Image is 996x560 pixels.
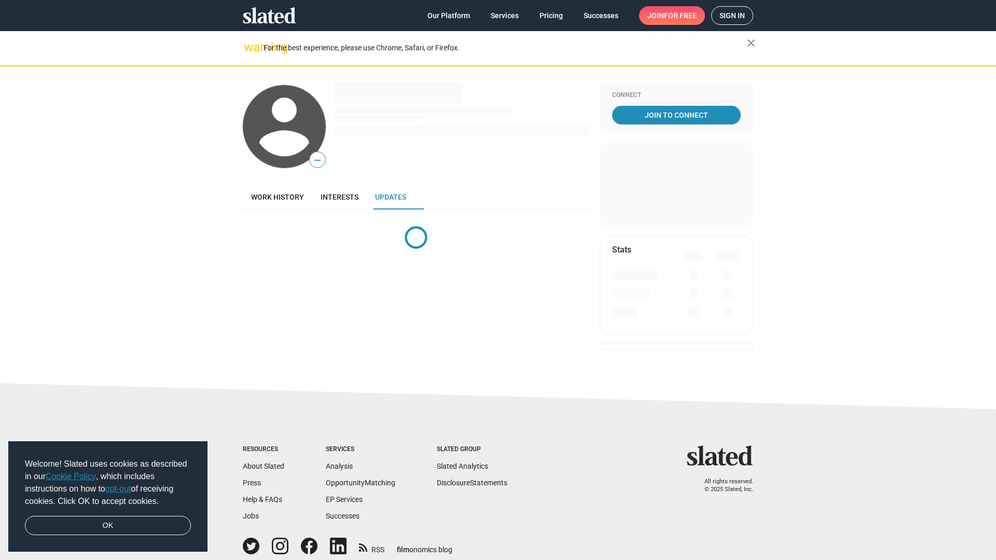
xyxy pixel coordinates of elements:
a: dismiss cookie message [25,516,191,536]
span: Welcome! Slated uses cookies as described in our , which includes instructions on how to of recei... [25,458,191,508]
span: Pricing [539,6,563,25]
a: Our Platform [419,6,478,25]
span: Work history [251,193,304,201]
a: RSS [359,539,384,555]
p: All rights reserved. © 2025 Slated, Inc. [694,478,753,493]
a: OpportunityMatching [326,479,395,487]
a: About Slated [243,462,284,470]
a: filmonomics blog [397,537,452,555]
a: Services [482,6,527,25]
a: DisclosureStatements [437,479,507,487]
span: Sign in [720,7,745,24]
a: Sign in [711,6,753,25]
a: Help & FAQs [243,495,282,503]
a: Jobs [243,512,259,520]
a: Analysis [326,462,353,470]
span: Interests [321,193,358,201]
div: Connect [612,91,741,100]
span: Successes [584,6,618,25]
span: for free [664,6,697,25]
a: Slated Analytics [437,462,488,470]
a: Work history [243,185,312,209]
span: Join [647,6,697,25]
span: — [310,153,325,167]
a: Pricing [531,6,571,25]
span: Join To Connect [614,106,739,124]
span: Our Platform [427,6,470,25]
mat-card-title: Stats [612,244,631,255]
a: Interests [312,185,367,209]
a: Joinfor free [639,6,705,25]
div: cookieconsent [8,441,208,552]
span: Services [491,6,519,25]
mat-icon: warning [244,41,256,53]
a: opt-out [105,484,131,493]
a: Join To Connect [612,106,741,124]
mat-icon: close [745,37,757,49]
a: Successes [575,6,627,25]
div: Slated Group [437,445,507,454]
div: Resources [243,445,284,454]
div: Services [326,445,395,454]
span: film [397,545,409,554]
a: Successes [326,512,359,520]
a: Cookie Policy [46,472,96,481]
a: EP Services [326,495,363,503]
a: Updates [367,185,414,209]
span: Updates [375,193,406,201]
div: For the best experience, please use Chrome, Safari, or Firefox. [264,41,747,55]
a: Press [243,479,261,487]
